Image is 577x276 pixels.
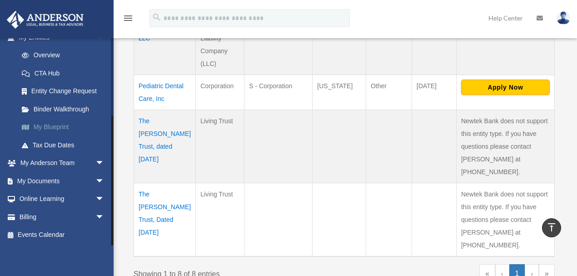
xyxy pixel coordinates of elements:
[13,64,118,82] a: CTA Hub
[412,75,456,110] td: [DATE]
[196,14,244,75] td: Limited Liability Company (LLC)
[313,75,366,110] td: [US_STATE]
[13,136,118,154] a: Tax Due Dates
[123,16,134,24] a: menu
[123,13,134,24] i: menu
[366,75,412,110] td: Other
[95,154,114,173] span: arrow_drop_down
[134,183,196,256] td: The [PERSON_NAME] Trust, Dated [DATE]
[366,14,412,75] td: Holding
[196,110,244,183] td: Living Trust
[456,183,554,256] td: Newtek Bank does not support this entity type. If you have questions please contact [PERSON_NAME]...
[244,14,313,75] td: Partnership
[4,11,86,29] img: Anderson Advisors Platinum Portal
[6,190,118,208] a: Online Learningarrow_drop_down
[412,14,456,75] td: [DATE]
[134,75,196,110] td: Pediatric Dental Care, Inc
[196,183,244,256] td: Living Trust
[152,12,162,22] i: search
[95,190,114,209] span: arrow_drop_down
[134,14,196,75] td: Meadowlark 4, LLC
[13,100,118,118] a: Binder Walkthrough
[542,218,561,237] a: vertical_align_top
[546,222,557,233] i: vertical_align_top
[6,208,118,226] a: Billingarrow_drop_down
[557,11,570,25] img: User Pic
[461,80,550,95] button: Apply Now
[13,82,118,100] a: Entity Change Request
[6,154,118,172] a: My Anderson Teamarrow_drop_down
[13,46,114,65] a: Overview
[95,172,114,191] span: arrow_drop_down
[244,75,313,110] td: S - Corporation
[13,118,118,136] a: My Blueprint
[313,14,366,75] td: [US_STATE]
[134,110,196,183] td: The [PERSON_NAME] Trust, dated [DATE]
[6,226,118,244] a: Events Calendar
[196,75,244,110] td: Corporation
[95,208,114,226] span: arrow_drop_down
[6,172,118,190] a: My Documentsarrow_drop_down
[456,110,554,183] td: Newtek Bank does not support this entity type. If you have questions please contact [PERSON_NAME]...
